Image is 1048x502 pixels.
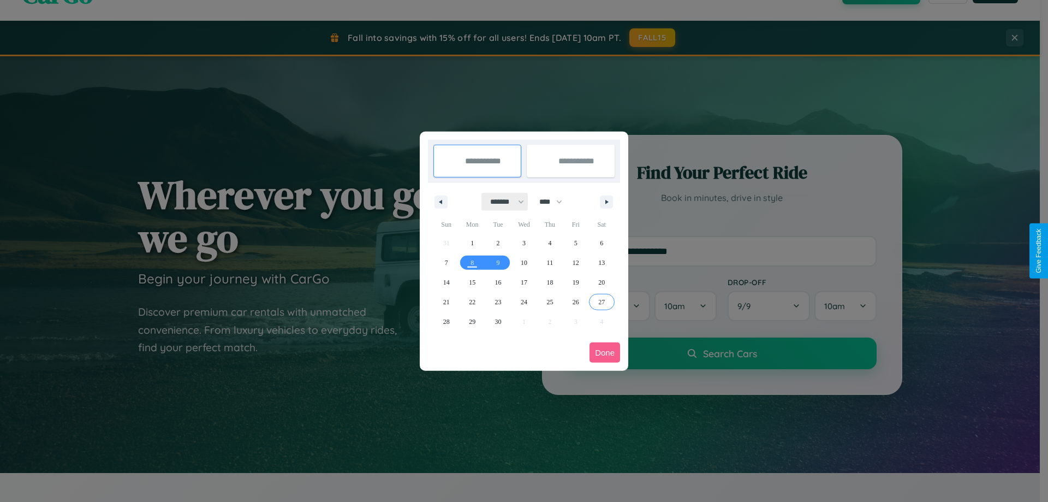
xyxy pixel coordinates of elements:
[433,273,459,292] button: 14
[443,273,450,292] span: 14
[563,233,588,253] button: 5
[589,273,615,292] button: 20
[443,292,450,312] span: 21
[459,312,485,332] button: 29
[485,216,511,233] span: Tue
[443,312,450,332] span: 28
[485,253,511,273] button: 9
[573,253,579,273] span: 12
[598,273,605,292] span: 20
[459,253,485,273] button: 8
[574,233,577,253] span: 5
[546,292,553,312] span: 25
[511,216,537,233] span: Wed
[433,312,459,332] button: 28
[497,233,500,253] span: 2
[598,292,605,312] span: 27
[589,342,620,363] button: Done
[598,253,605,273] span: 13
[537,292,563,312] button: 25
[511,273,537,292] button: 17
[469,312,475,332] span: 29
[485,273,511,292] button: 16
[537,233,563,253] button: 4
[1035,229,1043,273] div: Give Feedback
[433,292,459,312] button: 21
[459,233,485,253] button: 1
[522,233,526,253] span: 3
[495,292,502,312] span: 23
[573,292,579,312] span: 26
[547,253,553,273] span: 11
[563,273,588,292] button: 19
[485,292,511,312] button: 23
[511,233,537,253] button: 3
[511,292,537,312] button: 24
[521,253,527,273] span: 10
[459,292,485,312] button: 22
[537,216,563,233] span: Thu
[471,233,474,253] span: 1
[445,253,448,273] span: 7
[469,273,475,292] span: 15
[495,273,502,292] span: 16
[589,216,615,233] span: Sat
[471,253,474,273] span: 8
[563,292,588,312] button: 26
[537,253,563,273] button: 11
[589,233,615,253] button: 6
[511,253,537,273] button: 10
[573,273,579,292] span: 19
[589,253,615,273] button: 13
[563,216,588,233] span: Fri
[563,253,588,273] button: 12
[459,273,485,292] button: 15
[433,253,459,273] button: 7
[459,216,485,233] span: Mon
[600,233,603,253] span: 6
[485,233,511,253] button: 2
[548,233,551,253] span: 4
[589,292,615,312] button: 27
[546,273,553,292] span: 18
[433,216,459,233] span: Sun
[485,312,511,332] button: 30
[495,312,502,332] span: 30
[469,292,475,312] span: 22
[521,273,527,292] span: 17
[497,253,500,273] span: 9
[537,273,563,292] button: 18
[521,292,527,312] span: 24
